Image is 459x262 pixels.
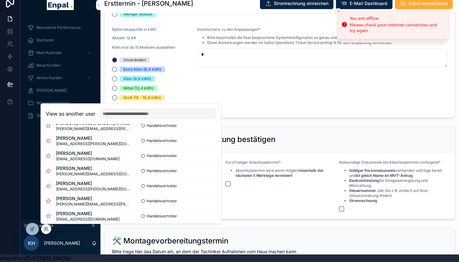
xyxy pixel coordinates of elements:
[28,239,35,247] span: KH
[36,25,81,30] span: Monatliche Performance
[235,168,334,178] li: Abschlusstermin wird wenn möglich
[36,113,55,118] span: Über mich
[56,156,120,161] span: [EMAIL_ADDRESS][DOMAIN_NAME]
[56,141,131,146] span: [EMAIL_ADDRESS][PERSON_NAME][DOMAIN_NAME]
[235,168,324,178] strong: innerhalb der nächsten 5 Werktage terminiert
[112,249,297,254] span: Bitte trage hier das Datum ein, an dem der Techniker Aufnahmen vom Haus machen kann.
[207,40,392,45] li: Diese Anmerkungen werden im Sales Operations Ticket berücksichtigt & für die Feinplanung verwendet!
[349,168,447,178] li: vorhanden und liegt bereit und
[44,240,80,246] p: [PERSON_NAME]
[147,183,177,188] span: Handelsvertreter
[349,198,377,203] strong: Stromrechnung
[147,138,177,143] span: Handelsvertreter
[112,236,228,246] h2: 🛠️ Montagevorbereitungstermin
[36,88,67,93] span: [PERSON_NAME]
[36,38,54,43] span: Startseite
[197,27,260,32] span: Kommentare zu den Anpassungen*
[24,110,97,121] a: Über mich
[56,195,131,202] span: [PERSON_NAME]
[123,57,146,63] div: Unverändert
[147,214,177,219] span: Handelsvertreter
[339,160,440,165] span: Notwendige Dokumente bis Abschlusstermin vorliegend*
[207,35,392,40] li: Bitte beschreibe die final besprochene Systemkonfiguration so genau wie möglich
[24,85,97,96] a: [PERSON_NAME]
[56,180,131,187] span: [PERSON_NAME]
[56,126,131,131] span: [PERSON_NAME][EMAIL_ADDRESS][PERSON_NAME][DOMAIN_NAME]
[24,97,97,109] a: Wissensdatenbank
[56,210,120,217] span: [PERSON_NAME]
[24,72,97,84] a: Aktive Kunden
[36,50,62,55] span: Mein Kalender
[123,76,151,82] div: Klein (9,6 kWh)
[36,63,60,68] span: Neue Kunden
[349,178,447,188] li: für Einspeisevergütung und Mietzahlung
[112,45,175,50] p: Klein erst ab 15 Modulen auswählen
[36,101,70,106] span: Wissensdatenbank
[349,188,428,198] em: (die Sie z.B. einfach auf Ihrer Steuererklärung finden)
[147,123,177,128] span: Handelsvertreter
[350,15,444,22] div: You are offline
[274,0,328,7] span: Stromrechnung einreichen
[123,67,161,72] div: Extra Klein (8,6 kWh)
[112,27,156,32] span: Batteriekapazität in kWh
[24,22,97,33] a: Monatliche Performance
[123,85,154,91] div: Mittel (12,4 kWh)
[349,168,396,173] strong: Gültiger Personalausweis
[147,199,177,204] span: Handelsvertreter
[409,0,448,7] span: Enpal kontaktieren
[56,165,131,172] span: [PERSON_NAME]
[56,202,131,207] span: [PERSON_NAME][EMAIL_ADDRESS][PERSON_NAME][DOMAIN_NAME]
[56,187,131,192] span: [EMAIL_ADDRESS][PERSON_NAME][DOMAIN_NAME]
[112,35,175,41] p: Aktuell: 12.44
[24,47,97,58] a: Mein Kalender
[24,35,97,46] a: Startseite
[356,173,413,178] strong: ist gleich Name im MVT-Antrag
[349,188,376,193] strong: Steuernummer
[56,135,131,141] span: [PERSON_NAME]
[46,110,95,117] h2: View as another user
[225,160,281,165] span: Kurzfristiger Abschlusstermin*
[350,22,444,34] div: Please check your internet connection and try again
[350,0,387,7] span: E-Mail Dashboard
[335,8,342,14] button: Close toast
[24,60,97,71] a: Neue Kunden
[20,18,100,129] div: scrollable content
[147,153,177,158] span: Handelsvertreter
[36,75,62,80] span: Aktive Kunden
[123,11,152,17] div: Weniger Module
[147,168,177,173] span: Handelsvertreter
[56,150,120,156] span: [PERSON_NAME]
[56,217,120,222] span: [EMAIL_ADDRESS][DOMAIN_NAME]
[56,172,131,177] span: [PERSON_NAME][EMAIL_ADDRESS][DOMAIN_NAME]
[349,178,379,183] strong: Bankverbindung
[123,95,161,101] div: Groß (16 - 16,6 kWh)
